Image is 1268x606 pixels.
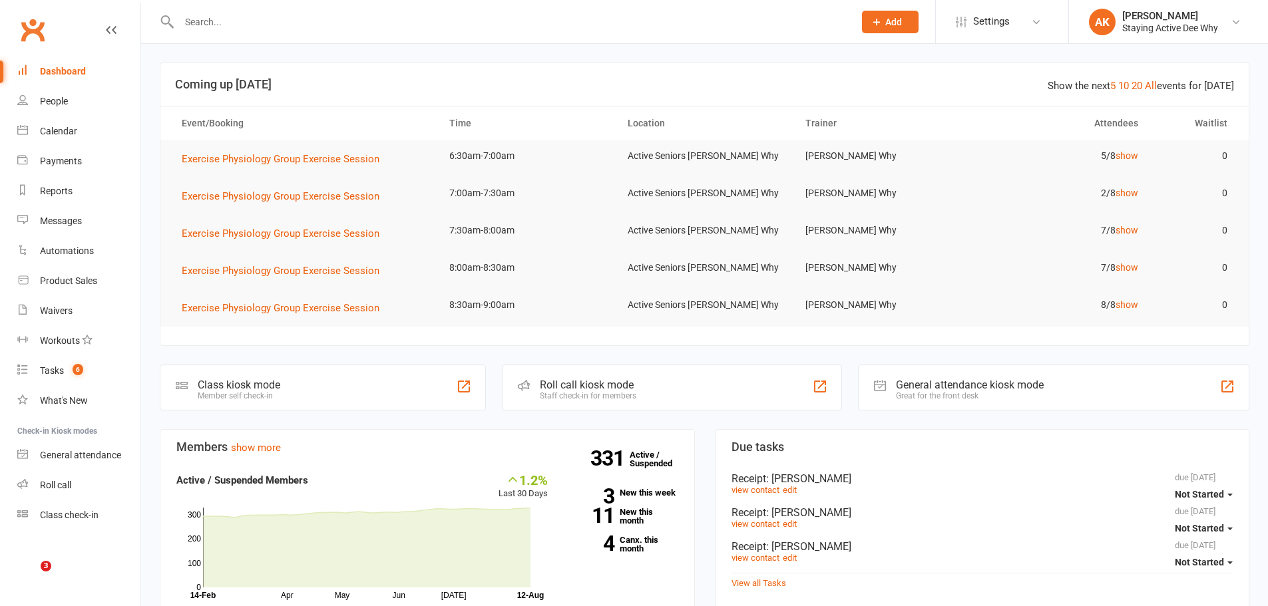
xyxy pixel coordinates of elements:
[40,66,86,76] div: Dashboard
[1089,9,1116,35] div: AK
[17,206,140,236] a: Messages
[1116,225,1138,235] a: show
[1116,262,1138,273] a: show
[1150,178,1239,209] td: 0
[17,296,140,326] a: Waivers
[568,486,614,506] strong: 3
[40,510,99,520] div: Class check-in
[616,140,794,172] td: Active Seniors [PERSON_NAME] Why
[499,472,548,501] div: Last 30 Days
[1175,557,1224,567] span: Not Started
[793,140,972,172] td: [PERSON_NAME] Why
[40,126,77,136] div: Calendar
[783,519,797,529] a: edit
[862,11,919,33] button: Add
[437,178,616,209] td: 7:00am-7:30am
[793,178,972,209] td: [PERSON_NAME] Why
[40,480,71,490] div: Roll call
[176,474,308,486] strong: Active / Suspended Members
[973,7,1010,37] span: Settings
[40,450,121,460] div: General attendance
[231,442,281,454] a: show more
[17,146,140,176] a: Payments
[17,500,140,530] a: Class kiosk mode
[41,561,51,571] span: 3
[17,386,140,416] a: What's New
[1132,80,1142,92] a: 20
[17,57,140,86] a: Dashboard
[40,245,94,256] div: Automations
[1150,252,1239,283] td: 0
[793,215,972,246] td: [PERSON_NAME] Why
[616,289,794,321] td: Active Seniors [PERSON_NAME] Why
[40,335,80,346] div: Workouts
[1048,78,1234,94] div: Show the next events for [DATE]
[1175,482,1233,506] button: Not Started
[499,472,548,487] div: 1.2%
[630,440,688,478] a: 331Active / Suspended
[73,364,83,375] span: 6
[568,488,678,497] a: 3New this week
[40,365,64,376] div: Tasks
[783,553,797,563] a: edit
[16,13,49,47] a: Clubworx
[40,305,73,316] div: Waivers
[17,326,140,356] a: Workouts
[732,440,1233,454] h3: Due tasks
[972,140,1150,172] td: 5/8
[732,553,779,563] a: view contact
[568,533,614,553] strong: 4
[1145,80,1157,92] a: All
[17,86,140,116] a: People
[540,391,636,400] div: Staff check-in for members
[182,151,389,167] button: Exercise Physiology Group Exercise Session
[732,540,1233,553] div: Receipt
[1150,289,1239,321] td: 0
[17,176,140,206] a: Reports
[437,140,616,172] td: 6:30am-7:00am
[1110,80,1116,92] a: 5
[1122,10,1218,22] div: [PERSON_NAME]
[972,289,1150,321] td: 8/8
[182,265,379,277] span: Exercise Physiology Group Exercise Session
[1118,80,1129,92] a: 10
[175,78,1234,91] h3: Coming up [DATE]
[1175,523,1224,533] span: Not Started
[437,289,616,321] td: 8:30am-9:00am
[17,440,140,470] a: General attendance kiosk mode
[198,379,280,391] div: Class kiosk mode
[568,535,678,553] a: 4Canx. this month
[437,106,616,140] th: Time
[972,106,1150,140] th: Attendees
[732,578,786,588] a: View all Tasks
[182,302,379,314] span: Exercise Physiology Group Exercise Session
[793,252,972,283] td: [PERSON_NAME] Why
[182,226,389,241] button: Exercise Physiology Group Exercise Session
[568,508,678,525] a: 11New this month
[972,178,1150,209] td: 2/8
[783,485,797,495] a: edit
[17,236,140,266] a: Automations
[182,263,389,279] button: Exercise Physiology Group Exercise Session
[732,519,779,529] a: view contact
[1175,489,1224,500] span: Not Started
[616,252,794,283] td: Active Seniors [PERSON_NAME] Why
[182,190,379,202] span: Exercise Physiology Group Exercise Session
[17,356,140,386] a: Tasks 6
[40,216,82,226] div: Messages
[540,379,636,391] div: Roll call kiosk mode
[1150,215,1239,246] td: 0
[170,106,437,140] th: Event/Booking
[793,106,972,140] th: Trainer
[732,485,779,495] a: view contact
[437,252,616,283] td: 8:00am-8:30am
[198,391,280,400] div: Member self check-in
[885,17,902,27] span: Add
[732,506,1233,519] div: Receipt
[182,153,379,165] span: Exercise Physiology Group Exercise Session
[1116,188,1138,198] a: show
[175,13,845,31] input: Search...
[568,506,614,526] strong: 11
[766,472,851,485] span: : [PERSON_NAME]
[732,472,1233,485] div: Receipt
